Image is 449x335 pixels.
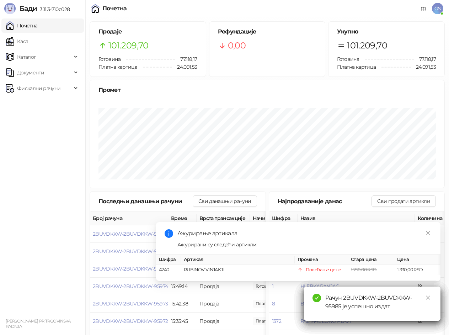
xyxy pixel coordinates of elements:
div: Промет [98,85,436,94]
span: 77.118,17 [175,55,197,63]
span: Платна картица [337,64,376,70]
button: BELO PECIVO [300,300,333,307]
th: Врста трансакције [197,211,250,225]
th: Шифра [156,255,181,265]
button: 2BUVDKKW-2BUVDKKW-95973 [93,300,168,307]
h5: Укупно [337,27,436,36]
span: Готовина [98,56,121,62]
span: 953,39 [253,317,291,325]
button: 2BUVDKKW-2BUVDKKW-95976 [93,248,168,255]
span: 1.250,00 RSD [351,267,376,272]
span: Бади [19,4,37,13]
div: Ажурирани су следећи артикли: [177,241,432,248]
span: 101.209,70 [347,39,387,52]
th: Време [168,211,197,225]
td: RUBINOV VINJAK 1L [181,265,295,275]
span: 24.091,53 [411,63,436,71]
th: Назив [298,211,415,225]
button: 2BUVDKKW-2BUVDKKW-95975 [93,266,168,272]
div: Најпродаваније данас [278,197,372,206]
button: Сви данашњи рачуни [193,195,257,207]
span: Каталог [17,50,36,64]
a: Почетна [6,19,38,33]
th: Стара цена [348,255,394,265]
span: 77.118,17 [414,55,436,63]
td: 15:35:45 [168,313,197,330]
span: 101.209,70 [108,39,149,52]
span: Готовина [337,56,359,62]
th: Артикал [181,255,295,265]
span: GS [432,3,443,14]
button: 8 [272,300,275,307]
td: 4240 [156,265,181,275]
span: info-circle [165,229,173,238]
div: Ажурирање артикала [177,229,432,238]
div: Почетна [102,6,127,11]
span: 650,00 [253,300,291,308]
th: Количина [415,211,447,225]
th: Цена [394,255,440,265]
td: Продаја [197,295,250,313]
span: close [426,231,431,236]
div: Последњи данашњи рачуни [98,197,193,206]
h5: Продаје [98,27,197,36]
a: Close [424,229,432,237]
button: 1372 [272,318,281,324]
span: Документи [17,66,44,80]
span: 24.091,53 [172,63,197,71]
span: Платна картица [98,64,137,70]
td: 1.330,00 RSD [394,265,440,275]
th: Промена [295,255,348,265]
img: Logo [4,3,16,14]
h5: Рефундације [218,27,317,36]
a: Каса [6,34,28,48]
th: Број рачуна [90,211,168,225]
th: Шифра [269,211,298,225]
small: [PERSON_NAME] PR TRGOVINSKA RADNJA [6,319,71,329]
button: 2BUVDKKW-2BUVDKKW-95972 [93,318,168,324]
span: 0,00 [228,39,246,52]
td: Продаја [197,313,250,330]
th: Начини плаћања [250,211,321,225]
span: 3.11.3-710c028 [37,6,70,12]
button: 2BUVDKKW-2BUVDKKW-95974 [93,283,168,289]
span: Фискални рачуни [17,81,60,95]
a: Документација [418,3,429,14]
button: PAL MAL LONG PLAVI [300,318,351,324]
div: Повећање цене [306,266,341,273]
td: 15:42:38 [168,295,197,313]
button: 2BUVDKKW-2BUVDKKW-95977 [93,231,168,237]
button: Сви продати артикли [372,195,436,207]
